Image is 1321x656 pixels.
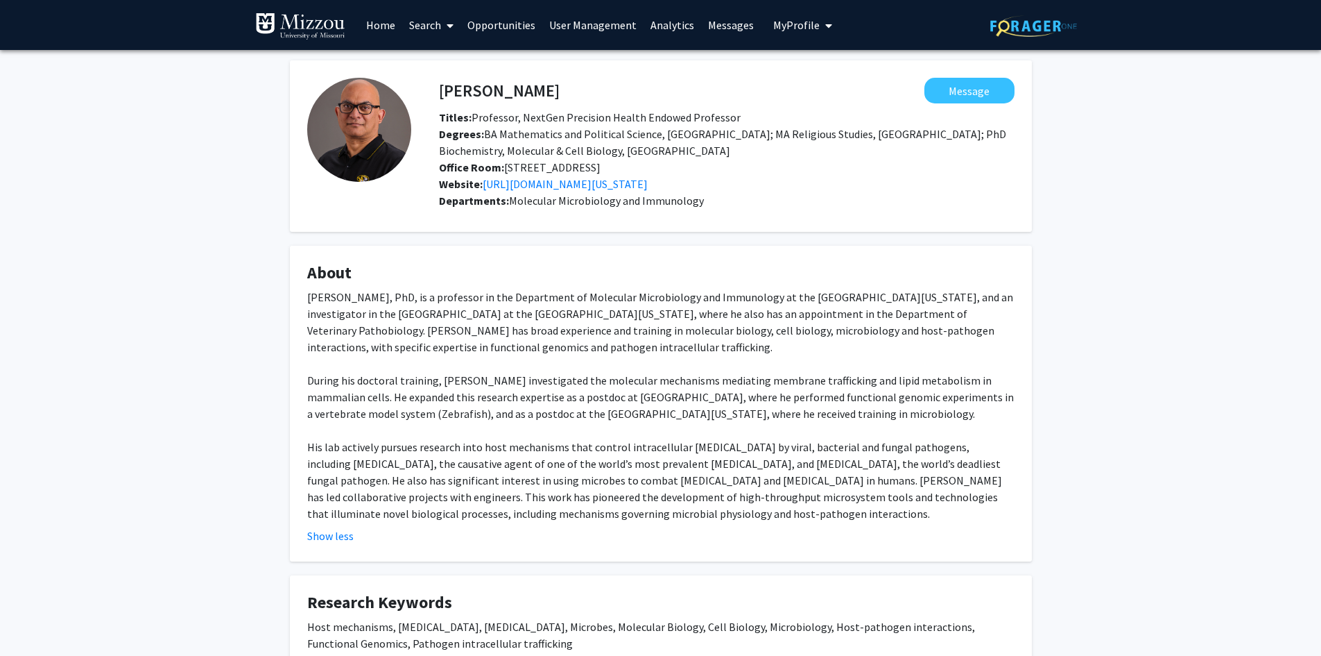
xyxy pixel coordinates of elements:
div: [PERSON_NAME], PhD, is a professor in the Department of Molecular Microbiology and Immunology at ... [307,289,1015,522]
img: University of Missouri Logo [255,12,345,40]
span: [STREET_ADDRESS] [439,160,601,174]
span: Molecular Microbiology and Immunology [509,194,704,208]
h4: [PERSON_NAME] [439,78,560,103]
b: Departments: [439,194,509,208]
a: Opens in a new tab [483,177,648,191]
b: Office Room: [439,160,504,174]
span: Professor, NextGen Precision Health Endowed Professor [439,110,741,124]
a: Opportunities [460,1,542,49]
a: Home [359,1,402,49]
a: User Management [542,1,644,49]
button: Message Paul de Figueiredo [924,78,1015,103]
a: Messages [701,1,761,49]
h4: About [307,263,1015,283]
iframe: Chat [10,594,59,646]
img: Profile Picture [307,78,411,182]
a: Search [402,1,460,49]
button: Show less [307,528,354,544]
span: BA Mathematics and Political Science, [GEOGRAPHIC_DATA]; MA Religious Studies, [GEOGRAPHIC_DATA];... [439,127,1006,158]
b: Degrees: [439,127,484,141]
h4: Research Keywords [307,593,1015,613]
div: Host mechanisms, [MEDICAL_DATA], [MEDICAL_DATA], Microbes, Molecular Biology, Cell Biology, Micro... [307,619,1015,652]
b: Titles: [439,110,472,124]
span: My Profile [773,18,820,32]
b: Website: [439,177,483,191]
img: ForagerOne Logo [990,15,1077,37]
a: Analytics [644,1,701,49]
